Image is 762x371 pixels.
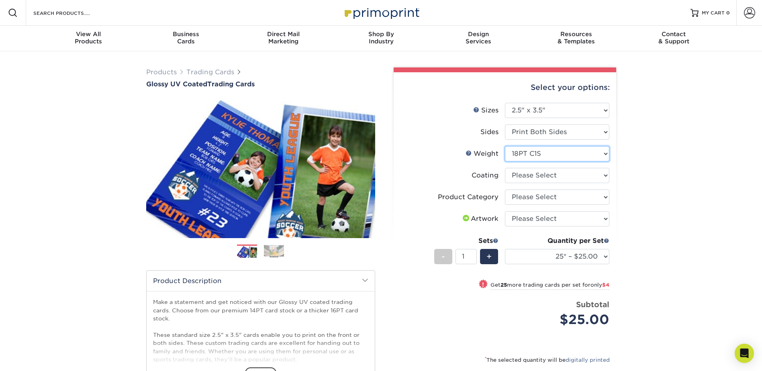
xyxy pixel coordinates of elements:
small: Get more trading cards per set for [490,282,609,290]
strong: 25 [501,282,507,288]
div: Sides [480,127,498,137]
a: Products [146,68,177,76]
span: $4 [602,282,609,288]
a: Trading Cards [186,68,234,76]
div: Product Category [438,192,498,202]
a: Resources& Templates [527,26,625,51]
img: Trading Cards 01 [237,245,257,259]
div: Cards [137,31,235,45]
div: Sets [434,236,498,246]
div: Industry [332,31,430,45]
div: Select your options: [400,72,610,103]
a: View AllProducts [40,26,137,51]
img: Primoprint [341,4,421,21]
a: DesignServices [430,26,527,51]
input: SEARCH PRODUCTS..... [33,8,111,18]
img: Trading Cards 02 [264,245,284,257]
div: Open Intercom Messenger [735,344,754,363]
div: & Templates [527,31,625,45]
span: Glossy UV Coated [146,80,207,88]
span: Resources [527,31,625,38]
div: Sizes [473,106,498,115]
div: $25.00 [511,310,609,329]
span: Business [137,31,235,38]
span: Shop By [332,31,430,38]
h1: Trading Cards [146,80,375,88]
span: - [441,251,445,263]
div: Weight [466,149,498,159]
small: The selected quantity will be [485,357,610,363]
a: Glossy UV CoatedTrading Cards [146,80,375,88]
span: ! [482,280,484,289]
div: Products [40,31,137,45]
a: Direct MailMarketing [235,26,332,51]
div: Quantity per Set [505,236,609,246]
div: Artwork [461,214,498,224]
a: digitally printed [566,357,610,363]
a: Contact& Support [625,26,723,51]
img: Glossy UV Coated 01 [146,89,375,247]
a: BusinessCards [137,26,235,51]
span: Contact [625,31,723,38]
div: & Support [625,31,723,45]
span: View All [40,31,137,38]
span: Direct Mail [235,31,332,38]
span: 0 [726,10,730,16]
a: Shop ByIndustry [332,26,430,51]
span: MY CART [702,10,725,16]
div: Marketing [235,31,332,45]
span: + [486,251,492,263]
div: Coating [472,171,498,180]
span: Design [430,31,527,38]
strong: Subtotal [576,300,609,309]
h2: Product Description [147,271,375,291]
div: Services [430,31,527,45]
span: only [590,282,609,288]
